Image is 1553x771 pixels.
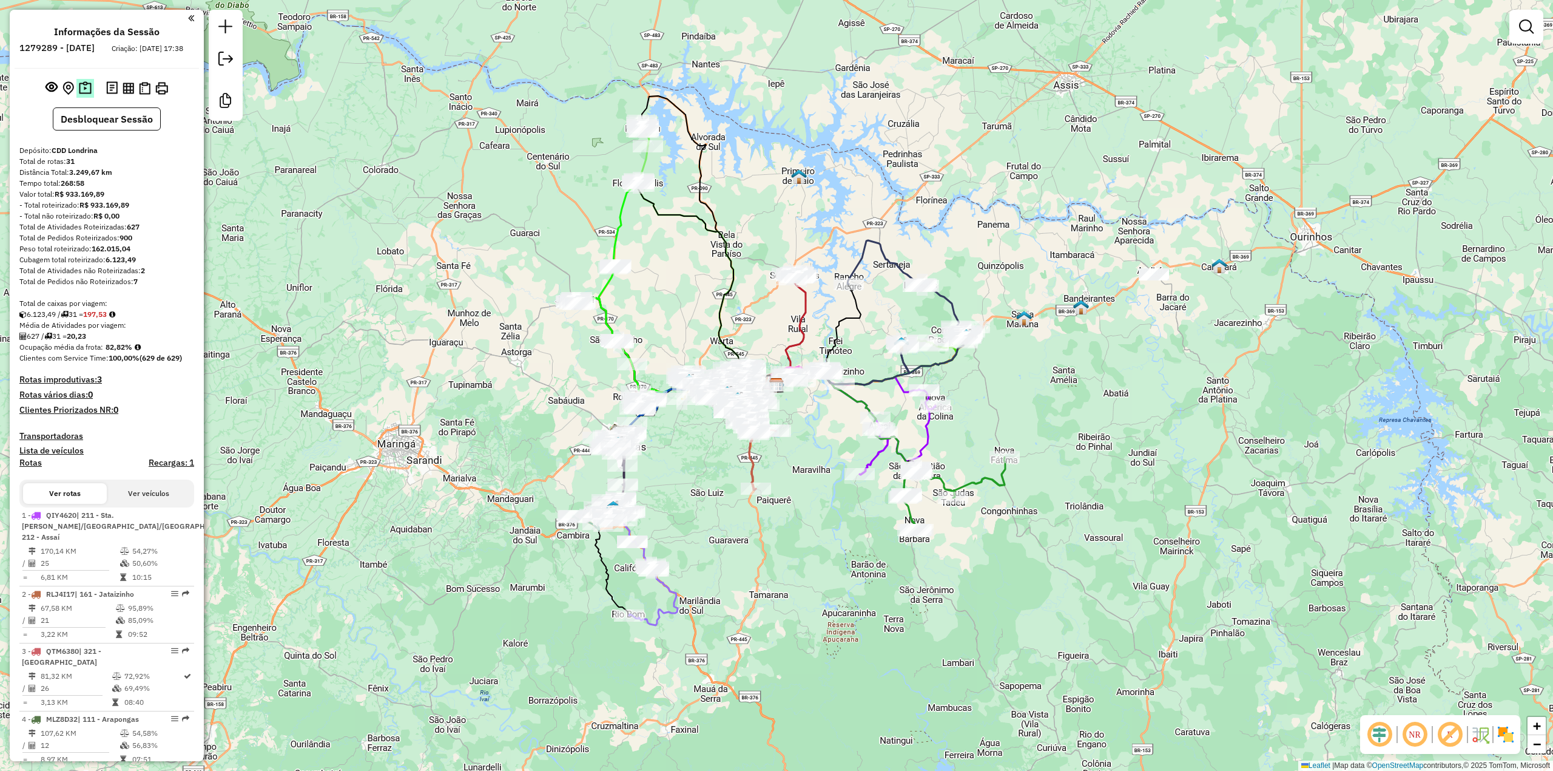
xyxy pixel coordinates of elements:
[894,336,909,352] img: Uraí
[120,560,129,567] i: % de utilização da cubagem
[19,446,194,456] h4: Lista de veículos
[22,647,101,667] span: | 321 - [GEOGRAPHIC_DATA]
[171,715,178,722] em: Opções
[19,178,194,189] div: Tempo total:
[44,333,52,340] i: Total de rotas
[19,320,194,331] div: Média de Atividades por viagem:
[681,373,697,389] img: Cambé
[52,146,98,155] strong: CDD Londrina
[153,80,170,97] button: Imprimir Rotas
[22,614,28,627] td: /
[46,511,76,520] span: QIY4620
[19,200,194,211] div: - Total roteirizado:
[61,311,69,318] i: Total de rotas
[22,557,28,569] td: /
[69,168,112,177] strong: 3.249,67 km
[19,342,103,352] span: Ocupação média da frota:
[40,682,112,695] td: 26
[19,167,194,178] div: Distância Total:
[19,233,194,243] div: Total de Pedidos Roteirizados:
[22,628,28,640] td: =
[1301,761,1330,770] a: Leaflet
[22,696,28,708] td: =
[120,742,129,749] i: % de utilização da cubagem
[40,739,120,752] td: 12
[1372,761,1424,770] a: OpenStreetMap
[19,189,194,200] div: Valor total:
[1533,718,1541,733] span: +
[1400,720,1429,749] span: Ocultar NR
[1496,725,1515,744] img: Exibir/Ocultar setores
[19,42,95,53] h6: 1279289 - [DATE]
[1470,725,1490,744] img: Fluxo de ruas
[46,647,79,656] span: QTM6380
[605,500,621,516] img: PA - Apucarana
[1435,720,1464,749] span: Exibir rótulo
[19,311,27,318] i: Cubagem total roteirizado
[40,545,120,557] td: 170,14 KM
[124,682,183,695] td: 69,49%
[214,89,238,116] a: Criar modelo
[132,545,189,557] td: 54,27%
[29,742,36,749] i: Total de Atividades
[1514,15,1538,39] a: Exibir filtros
[1211,258,1227,274] img: Cambará
[610,436,626,452] img: RT PA - Arapongas
[19,431,194,441] h4: Transportadoras
[730,392,746,407] img: 708 UDC Light Londrina Centro
[149,458,194,468] h4: Recargas: 1
[60,79,76,98] button: Centralizar mapa no depósito ou ponto de apoio
[106,342,132,352] strong: 82,82%
[83,310,107,319] strong: 197,53
[127,614,189,627] td: 85,09%
[29,685,36,692] i: Total de Atividades
[22,739,28,752] td: /
[136,80,153,97] button: Visualizar Romaneio
[19,243,194,254] div: Peso total roteirizado:
[1073,299,1089,315] img: POC Community
[132,753,189,766] td: 07:51
[601,438,631,450] div: Atividade não roteirizada - EMPORIO QUARENTA E T
[1139,268,1169,280] div: Atividade não roteirizada - VALTER FERRARI
[22,589,134,599] span: 2 -
[120,233,132,242] strong: 900
[182,590,189,597] em: Rota exportada
[75,589,134,599] span: | 161 - Jataizinho
[29,605,36,612] i: Distância Total
[40,670,112,682] td: 81,32 KM
[40,614,115,627] td: 21
[107,43,188,54] div: Criação: [DATE] 17:38
[78,715,139,724] span: | 111 - Arapongas
[22,571,28,583] td: =
[132,557,189,569] td: 50,60%
[93,211,120,220] strong: R$ 0,00
[132,727,189,739] td: 54,58%
[61,178,84,188] strong: 268:58
[23,483,107,504] button: Ver rotas
[43,78,60,98] button: Exibir sessão original
[132,739,189,752] td: 56,83%
[19,254,194,265] div: Cubagem total roteirizado:
[22,715,139,724] span: 4 -
[135,344,141,351] em: Média calculada utilizando a maior ocupação (%Peso ou %Cubagem) de cada rota da sessão. Rotas cro...
[29,560,36,567] i: Total de Atividades
[106,255,136,264] strong: 6.123,49
[19,309,194,320] div: 6.123,49 / 31 =
[46,715,78,724] span: MLZ8D32
[958,328,974,344] img: Cornélio Procópio
[19,222,194,233] div: Total de Atividades Roteirizadas:
[1298,761,1553,771] div: Map data © contributors,© 2025 TomTom, Microsoft
[182,715,189,722] em: Rota exportada
[22,753,28,766] td: =
[79,200,129,209] strong: R$ 933.169,89
[19,458,42,468] a: Rotas
[54,26,160,38] h4: Informações da Sessão
[40,557,120,569] td: 25
[40,753,120,766] td: 8,97 KM
[214,47,238,74] a: Exportar sessão
[19,390,194,400] h4: Rotas vários dias:
[127,602,189,614] td: 95,89%
[104,79,120,98] button: Logs desbloquear sessão
[140,353,182,362] strong: (629 de 629)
